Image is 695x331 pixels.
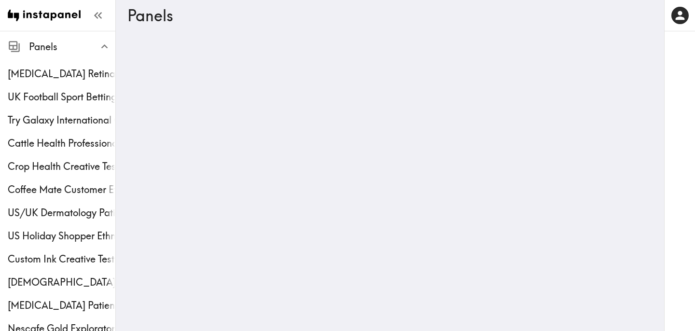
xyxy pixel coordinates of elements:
span: [DEMOGRAPHIC_DATA] [MEDICAL_DATA] Screening Ethnography [8,276,115,289]
span: UK Football Sport Betting Blocks Exploratory [8,90,115,104]
span: Try Galaxy International Consumer Exploratory [8,113,115,127]
span: Custom Ink Creative Testing Phase 2 [8,252,115,266]
span: Coffee Mate Customer Ethnography [8,183,115,196]
div: Male Prostate Cancer Screening Ethnography [8,276,115,289]
span: [MEDICAL_DATA] Retina specialist Study [8,67,115,81]
span: US Holiday Shopper Ethnography [8,229,115,243]
span: Panels [29,40,115,54]
span: Crop Health Creative Testing [8,160,115,173]
span: Cattle Health Professionals Creative Testing [8,137,115,150]
span: US/UK Dermatology Patients Ethnography [8,206,115,220]
div: Macular Telangiectasia Retina specialist Study [8,67,115,81]
h3: Panels [127,6,645,25]
div: Psoriasis Patient Ethnography [8,299,115,312]
span: [MEDICAL_DATA] Patient Ethnography [8,299,115,312]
